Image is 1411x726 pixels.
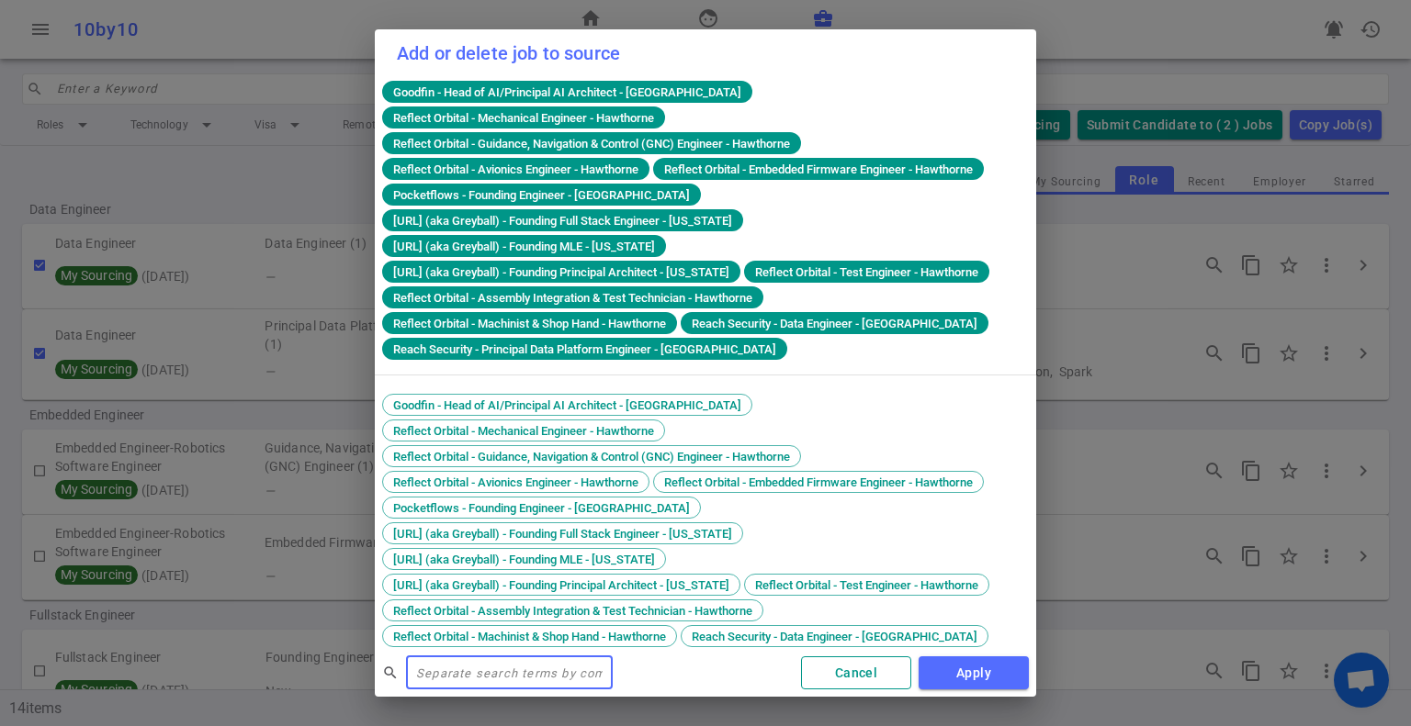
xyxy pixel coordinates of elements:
[658,475,979,489] span: Reflect Orbital - Embedded Firmware Engineer - Hawthorne
[386,291,760,305] span: Reflect Orbital - Assembly Integration & Test Technician - Hawthorne
[386,265,737,279] span: [URL] (aka Greyball) - Founding Principal Architect - [US_STATE]
[387,578,736,592] span: [URL] (aka Greyball) - Founding Principal Architect - [US_STATE]
[387,527,739,541] span: [URL] (aka Greyball) - Founding Full Stack Engineer - [US_STATE]
[386,137,797,151] span: Reflect Orbital - Guidance, Navigation & Control (GNC) Engineer - Hawthorne
[386,162,646,176] span: Reflect Orbital - Avionics Engineer - Hawthorne
[387,424,660,438] span: Reflect Orbital - Mechanical Engineer - Hawthorne
[386,188,697,202] span: Pocketflows - Founding Engineer - [GEOGRAPHIC_DATA]
[748,265,986,279] span: Reflect Orbital - Test Engineer - Hawthorne
[919,656,1029,690] button: Apply
[387,450,796,464] span: Reflect Orbital - Guidance, Navigation & Control (GNC) Engineer - Hawthorne
[386,214,739,228] span: [URL] (aka Greyball) - Founding Full Stack Engineer - [US_STATE]
[387,630,672,643] span: Reflect Orbital - Machinist & Shop Hand - Hawthorne
[801,656,911,690] button: Cancel
[382,665,399,681] span: search
[387,475,645,489] span: Reflect Orbital - Avionics Engineer - Hawthorne
[684,317,985,330] span: Reach Security - Data Engineer - [GEOGRAPHIC_DATA]
[387,501,696,515] span: Pocketflows - Founding Engineer - [GEOGRAPHIC_DATA]
[657,162,980,176] span: Reflect Orbital - Embedded Firmware Engineer - Hawthorne
[386,342,784,356] span: Reach Security - Principal Data Platform Engineer - [GEOGRAPHIC_DATA]
[749,578,985,592] span: Reflect Orbital - Test Engineer - Hawthorne
[386,85,749,99] span: Goodfin - Head of AI/Principal AI Architect - [GEOGRAPHIC_DATA]
[387,398,748,412] span: Goodfin - Head of AI/Principal AI Architect - [GEOGRAPHIC_DATA]
[387,604,759,618] span: Reflect Orbital - Assembly Integration & Test Technician - Hawthorne
[386,317,673,330] span: Reflect Orbital - Machinist & Shop Hand - Hawthorne
[386,240,662,253] span: [URL] (aka Greyball) - Founding MLE - [US_STATE]
[386,111,661,125] span: Reflect Orbital - Mechanical Engineer - Hawthorne
[387,553,661,566] span: [URL] (aka Greyball) - Founding MLE - [US_STATE]
[375,29,1036,77] h2: Add or delete job to source
[685,630,984,643] span: Reach Security - Data Engineer - [GEOGRAPHIC_DATA]
[406,658,613,687] input: Separate search terms by comma or space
